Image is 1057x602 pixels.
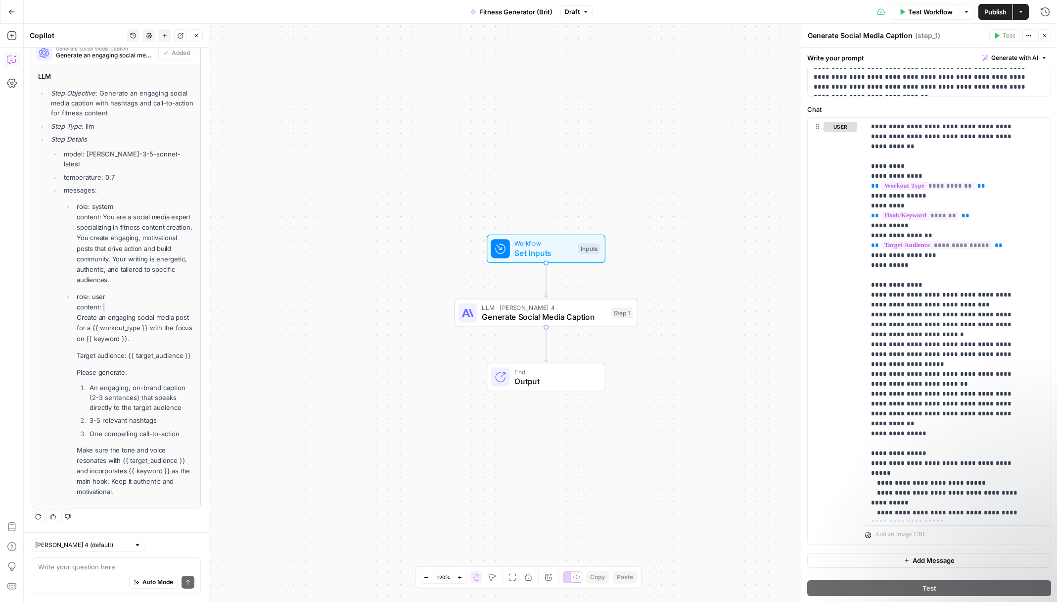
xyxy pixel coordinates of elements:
span: Generate with AI [991,53,1038,62]
div: Write your prompt [801,48,1057,68]
input: Claude Sonnet 4 (default) [35,540,130,550]
span: End [514,367,595,376]
button: Copy [586,571,609,584]
button: Draft [560,5,593,18]
button: Generate with AI [978,51,1051,64]
span: Test [1003,31,1015,40]
span: Generate Social Media Caption [482,311,606,323]
span: Publish [984,7,1007,17]
span: 120% [436,573,450,581]
li: : llm [48,121,194,131]
button: Test [807,580,1051,596]
li: : Generate an engaging social media caption with hashtags and call-to-action for fitness content [48,88,194,118]
li: One compelling call-to-action [87,429,194,439]
span: Test Workflow [908,7,953,17]
li: An engaging, on-brand caption (2-3 sentences) that speaks directly to the target audience [87,383,194,412]
button: Add Message [807,553,1051,568]
label: Chat [807,104,1051,114]
li: model: [PERSON_NAME]-3-5-sonnet-latest [61,149,194,169]
span: Fitness Generator (Brit) [479,7,552,17]
li: 3-5 relevant hashtags [87,415,194,425]
div: Inputs [578,244,600,254]
div: Step 1 [611,307,633,318]
g: Edge from start to step_1 [544,263,548,298]
button: Publish [978,4,1012,20]
span: Draft [565,7,580,16]
p: Target audience: {{ target_audience }} [77,351,194,361]
button: Fitness Generator (Brit) [464,4,558,20]
p: role: user content: | Create an engaging social media post for a {{ workout_type }} with the focu... [77,292,194,344]
g: Edge from step_1 to end [544,327,548,362]
span: Copy [590,573,605,582]
span: Generate an engaging social media caption with hashtags and call-to-action for fitness content [56,51,154,60]
span: Add Message [913,555,955,565]
span: Generate Social Media Caption [56,46,154,51]
em: Step Details [51,135,87,143]
li: messages: [61,185,194,497]
div: EndOutput [454,363,638,392]
button: Test [989,29,1019,42]
button: Paste [613,571,637,584]
span: Set Inputs [514,247,573,259]
span: Paste [617,573,633,582]
div: WorkflowSet InputsInputs [454,235,638,263]
span: Test [922,583,936,593]
button: Auto Mode [129,576,178,589]
span: Auto Mode [142,578,173,587]
p: Make sure the tone and voice resonates with {{ target_audience }} and incorporates {{ keyword }} ... [77,445,194,498]
em: Step Objective [51,89,95,97]
em: Step Type [51,122,82,130]
span: LLM · [PERSON_NAME] 4 [482,303,606,312]
textarea: Generate Social Media Caption [808,31,913,41]
button: user [824,122,857,132]
span: Output [514,375,595,387]
h4: LLM [38,71,194,82]
p: role: system content: You are a social media expert specializing in fitness content creation. You... [77,201,194,285]
span: Added [172,49,190,57]
span: ( step_1 ) [915,31,940,41]
button: Test Workflow [893,4,959,20]
p: Please generate: [77,367,194,378]
div: LLM · [PERSON_NAME] 4Generate Social Media CaptionStep 1 [454,299,638,327]
button: Added [158,47,194,59]
li: temperature: 0.7 [61,172,194,182]
span: Workflow [514,239,573,248]
div: Copilot [30,31,124,41]
div: user [808,118,857,545]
